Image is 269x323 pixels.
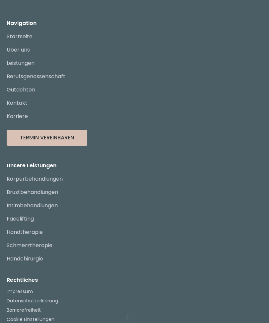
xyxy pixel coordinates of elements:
a: Impressum [7,288,33,295]
a: Körperbehandlungen [7,175,63,183]
p: Unsere Leistungen [7,162,262,170]
a: Berufsgenossenschaft [7,73,65,80]
button: Termin Vereinbaren [7,130,87,146]
p: Rechtliches [7,276,262,284]
a: Intimbehandlungen [7,202,58,209]
a: Schmerztherapie [7,242,52,249]
a: Barrierefreiheit [7,307,41,313]
a: Kontakt [7,99,28,107]
a: Facelifting [7,215,34,223]
a: Karriere [7,112,28,120]
a: Gutachten [7,86,35,93]
a: Über uns [7,46,30,54]
a: Datenschutzerklärung [7,297,58,304]
button: Cookie Einstellungen [7,316,54,323]
p: Navigation [7,19,262,27]
a: Handchirurgie [7,255,43,262]
a: Handtherapie [7,228,43,236]
a: Brustbehandlungen [7,188,58,196]
a: Leistungen [7,59,35,67]
a: Startseite [7,33,33,40]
